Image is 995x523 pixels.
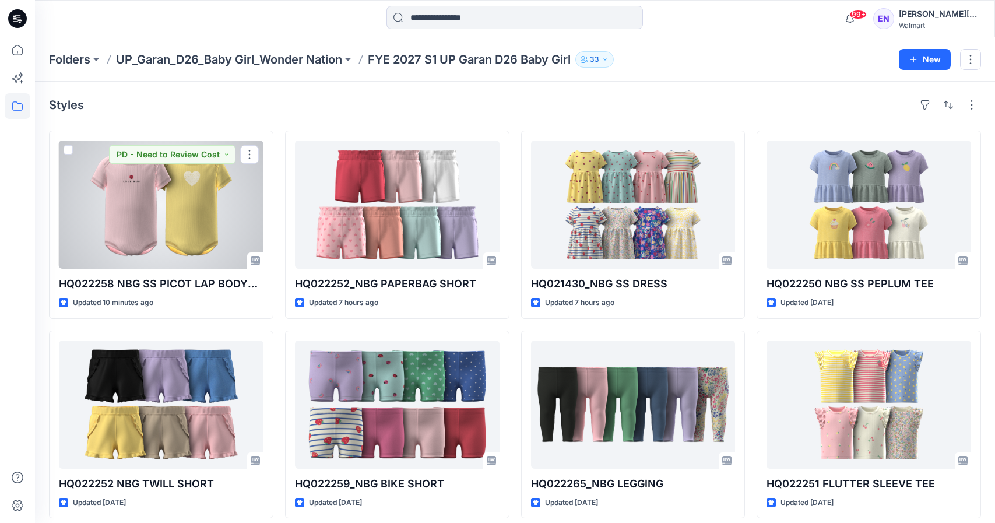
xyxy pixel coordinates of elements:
[295,341,500,469] a: HQ022259_NBG BIKE SHORT
[767,476,971,492] p: HQ022251 FLUTTER SLEEVE TEE
[873,8,894,29] div: EN
[545,297,614,309] p: Updated 7 hours ago
[849,10,867,19] span: 99+
[531,276,736,292] p: HQ021430_NBG SS DRESS
[575,51,614,68] button: 33
[767,276,971,292] p: HQ022250 NBG SS PEPLUM TEE
[899,21,980,30] div: Walmart
[899,7,980,21] div: [PERSON_NAME][DATE]
[59,476,263,492] p: HQ022252 NBG TWILL SHORT
[116,51,342,68] a: UP_Garan_D26_Baby Girl_Wonder Nation
[309,297,378,309] p: Updated 7 hours ago
[780,297,834,309] p: Updated [DATE]
[545,497,598,509] p: Updated [DATE]
[295,276,500,292] p: HQ022252_NBG PAPERBAG SHORT
[59,276,263,292] p: HQ022258 NBG SS PICOT LAP BODYSUIT
[780,497,834,509] p: Updated [DATE]
[73,297,153,309] p: Updated 10 minutes ago
[767,141,971,269] a: HQ022250 NBG SS PEPLUM TEE
[368,51,571,68] p: FYE 2027 S1 UP Garan D26 Baby Girl
[73,497,126,509] p: Updated [DATE]
[49,98,84,112] h4: Styles
[309,497,362,509] p: Updated [DATE]
[590,53,599,66] p: 33
[767,341,971,469] a: HQ022251 FLUTTER SLEEVE TEE
[531,141,736,269] a: HQ021430_NBG SS DRESS
[899,49,951,70] button: New
[59,141,263,269] a: HQ022258 NBG SS PICOT LAP BODYSUIT
[295,476,500,492] p: HQ022259_NBG BIKE SHORT
[49,51,90,68] a: Folders
[59,341,263,469] a: HQ022252 NBG TWILL SHORT
[531,341,736,469] a: HQ022265_NBG LEGGING
[531,476,736,492] p: HQ022265_NBG LEGGING
[295,141,500,269] a: HQ022252_NBG PAPERBAG SHORT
